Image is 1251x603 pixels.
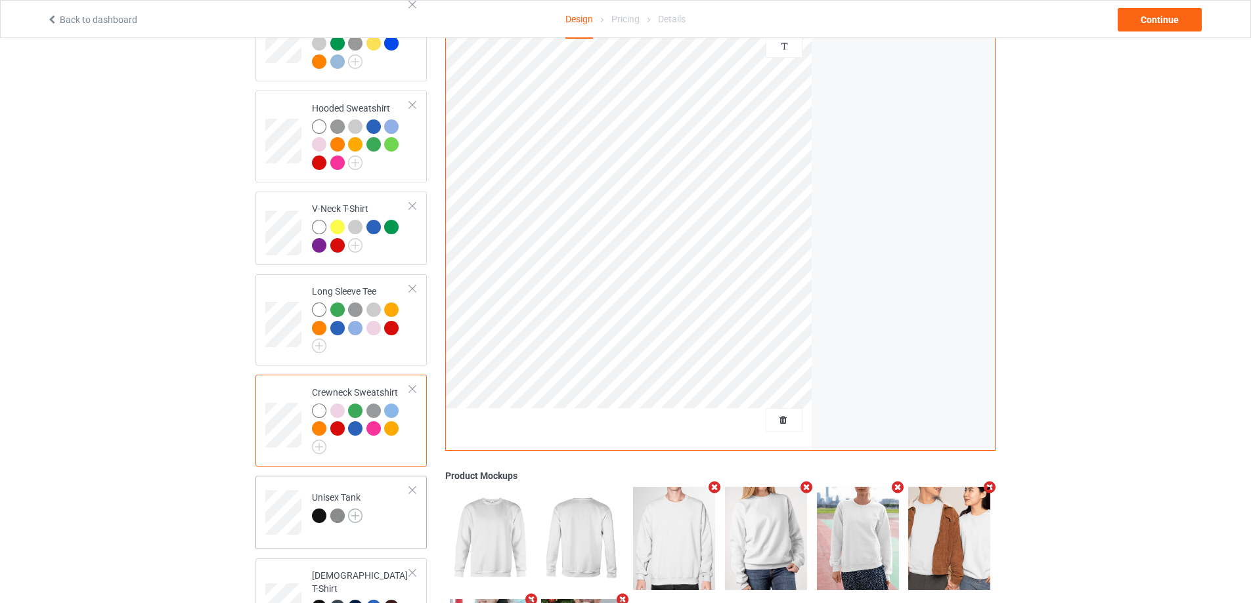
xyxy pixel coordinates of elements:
div: Design [565,1,593,39]
div: Long Sleeve Tee [312,285,410,348]
div: Unisex Tank [312,491,362,522]
i: Remove mockup [707,480,723,494]
img: svg+xml;base64,PD94bWwgdmVyc2lvbj0iMS4wIiBlbmNvZGluZz0iVVRGLTgiPz4KPHN2ZyB3aWR0aD0iMjJweCIgaGVpZ2... [312,440,326,454]
div: Continue [1118,8,1202,31]
img: svg+xml;base64,PD94bWwgdmVyc2lvbj0iMS4wIiBlbmNvZGluZz0iVVRGLTgiPz4KPHN2ZyB3aWR0aD0iMjJweCIgaGVpZ2... [348,54,362,69]
div: Hooded Sweatshirt [312,102,410,169]
img: regular.jpg [541,487,623,589]
a: Back to dashboard [47,14,137,25]
div: V-Neck T-Shirt [255,192,427,265]
i: Remove mockup [798,480,814,494]
img: heather_texture.png [330,509,345,523]
img: svg+xml;base64,PD94bWwgdmVyc2lvbj0iMS4wIiBlbmNvZGluZz0iVVRGLTgiPz4KPHN2ZyB3aWR0aD0iMjJweCIgaGVpZ2... [312,339,326,353]
i: Remove mockup [982,480,998,494]
div: V-Neck T-Shirt [312,202,410,251]
img: svg+xml;base64,PD94bWwgdmVyc2lvbj0iMS4wIiBlbmNvZGluZz0iVVRGLTgiPz4KPHN2ZyB3aWR0aD0iMjJweCIgaGVpZ2... [348,238,362,253]
div: Long Sleeve Tee [255,274,427,365]
div: Product Mockups [445,469,996,482]
img: regular.jpg [725,487,807,589]
img: regular.jpg [450,487,532,589]
img: regular.jpg [817,487,899,589]
div: Crewneck Sweatshirt [255,375,427,466]
img: heather_texture.png [348,36,362,51]
div: Unisex Tank [255,476,427,549]
img: regular.jpg [908,487,990,589]
div: Pricing [611,1,640,37]
div: Premium Fit Mens Tee [312,1,410,68]
img: svg+xml;base64,PD94bWwgdmVyc2lvbj0iMS4wIiBlbmNvZGluZz0iVVRGLTgiPz4KPHN2ZyB3aWR0aD0iMjJweCIgaGVpZ2... [348,156,362,170]
img: svg%3E%0A [778,40,791,52]
div: Hooded Sweatshirt [255,91,427,182]
img: svg+xml;base64,PD94bWwgdmVyc2lvbj0iMS4wIiBlbmNvZGluZz0iVVRGLTgiPz4KPHN2ZyB3aWR0aD0iMjJweCIgaGVpZ2... [348,509,362,523]
div: Crewneck Sweatshirt [312,386,410,449]
img: regular.jpg [633,487,715,589]
div: Details [658,1,686,37]
i: Remove mockup [890,480,906,494]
